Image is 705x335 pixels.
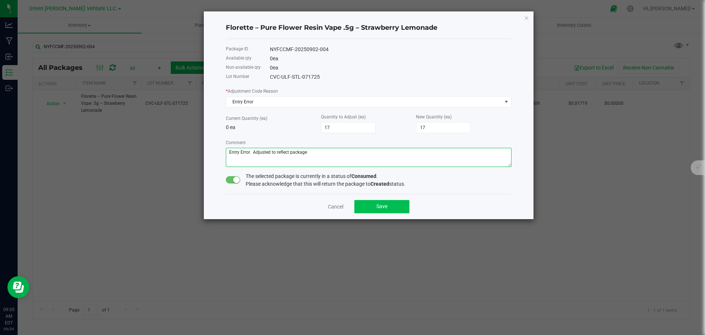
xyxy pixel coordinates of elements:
a: Cancel [328,203,343,210]
div: CVC-ULF-STL-071725 [270,73,511,81]
div: 0 [270,64,511,72]
label: Available qty [226,55,252,61]
label: Quantity to Adjust (ea) [321,114,366,120]
label: Non-available qty [226,64,261,71]
label: Lot Number [226,73,249,80]
button: Save [354,200,409,213]
h4: Florette – Pure Flower Resin Vape .5g – Strawberry Lemonade [226,23,511,33]
span: ea [273,56,278,61]
input: 0 [321,122,375,133]
span: ea [273,65,278,71]
label: Comment [226,139,246,146]
div: 0 [270,55,511,63]
label: Current Quantity (ea) [226,115,267,122]
b: Consumed [351,173,376,179]
iframe: Resource center [7,276,29,298]
div: NYFCCMF-20250902-004 [270,46,511,53]
p: 0 ea [226,124,321,131]
label: Package ID [226,46,248,52]
label: New Quantity (ea) [416,114,452,120]
input: 0 [416,122,470,133]
span: Save [376,203,387,209]
label: Adjustment Code Reason [226,88,278,95]
span: The selected package is currently in a status of . Please acknowledge that this will return the p... [246,172,405,188]
span: Entry Error [226,97,502,107]
b: Created [370,181,389,187]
